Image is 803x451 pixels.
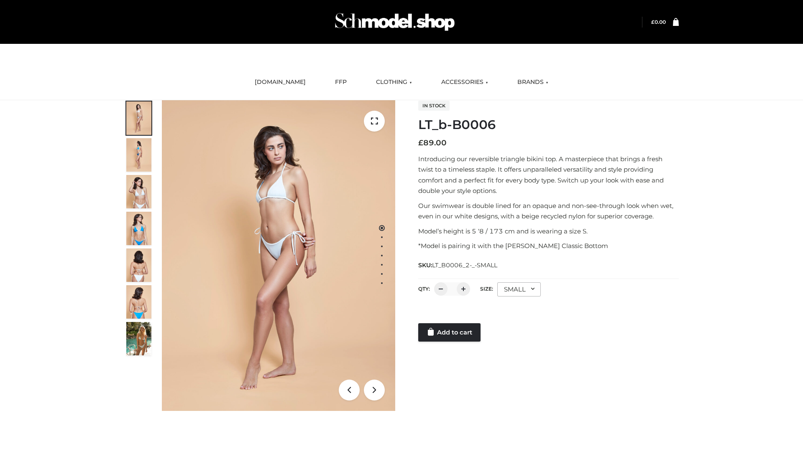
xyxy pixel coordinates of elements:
[435,73,494,91] a: ACCESSORIES
[418,260,498,270] span: SKU:
[126,101,151,135] img: ArielClassicBikiniTop_CloudNine_AzureSky_OW114ECO_1-scaled.jpg
[418,200,679,222] p: Our swimwear is double lined for an opaque and non-see-through look when wet, even in our white d...
[248,73,312,91] a: [DOMAIN_NAME]
[480,286,493,292] label: Size:
[162,100,395,411] img: ArielClassicBikiniTop_CloudNine_AzureSky_OW114ECO_1
[126,285,151,319] img: ArielClassicBikiniTop_CloudNine_AzureSky_OW114ECO_8-scaled.jpg
[126,138,151,172] img: ArielClassicBikiniTop_CloudNine_AzureSky_OW114ECO_2-scaled.jpg
[418,323,481,342] a: Add to cart
[651,19,666,25] a: £0.00
[511,73,555,91] a: BRANDS
[126,248,151,282] img: ArielClassicBikiniTop_CloudNine_AzureSky_OW114ECO_7-scaled.jpg
[126,322,151,355] img: Arieltop_CloudNine_AzureSky2.jpg
[651,19,666,25] bdi: 0.00
[329,73,353,91] a: FFP
[418,226,679,237] p: Model’s height is 5 ‘8 / 173 cm and is wearing a size S.
[418,154,679,196] p: Introducing our reversible triangle bikini top. A masterpiece that brings a fresh twist to a time...
[418,241,679,251] p: *Model is pairing it with the [PERSON_NAME] Classic Bottom
[418,101,450,111] span: In stock
[332,5,458,38] img: Schmodel Admin 964
[126,175,151,208] img: ArielClassicBikiniTop_CloudNine_AzureSky_OW114ECO_3-scaled.jpg
[497,282,541,296] div: SMALL
[126,212,151,245] img: ArielClassicBikiniTop_CloudNine_AzureSky_OW114ECO_4-scaled.jpg
[432,261,497,269] span: LT_B0006_2-_-SMALL
[370,73,418,91] a: CLOTHING
[418,138,447,147] bdi: 89.00
[418,117,679,132] h1: LT_b-B0006
[418,286,430,292] label: QTY:
[418,138,423,147] span: £
[651,19,655,25] span: £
